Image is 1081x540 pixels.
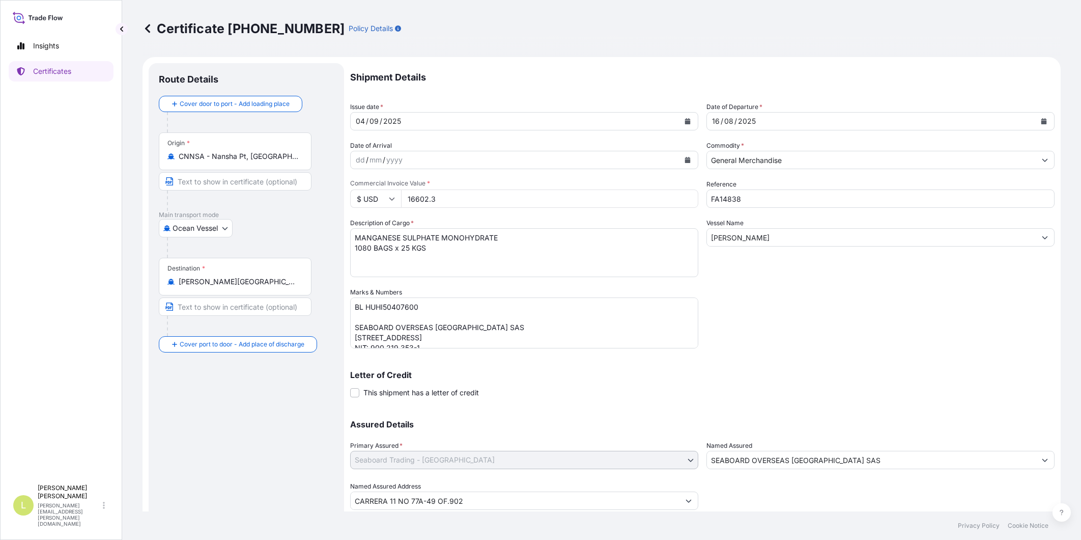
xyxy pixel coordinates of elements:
label: Reference [706,179,736,190]
span: Primary Assured [350,441,403,451]
div: year, [737,115,757,127]
span: L [21,500,26,510]
div: / [734,115,737,127]
span: Date of Arrival [350,141,392,151]
span: Seaboard Trading - [GEOGRAPHIC_DATA] [355,455,495,465]
p: Route Details [159,73,218,86]
span: Issue date [350,102,383,112]
div: Origin [167,139,190,147]
div: day, [711,115,721,127]
label: Commodity [706,141,744,151]
span: Commercial Invoice Value [350,179,698,187]
p: Letter of Credit [350,371,1055,379]
input: Named Assured Address [351,492,679,510]
label: Vessel Name [706,218,744,228]
p: Insights [33,41,59,51]
span: Cover port to door - Add place of discharge [180,339,304,349]
button: Show suggestions [1036,151,1054,169]
label: Named Assured [706,441,752,451]
div: month, [723,115,734,127]
textarea: BL HUHI50407600 SEABOARD OVERSEAS [GEOGRAPHIC_DATA] SAS [STREET_ADDRESS] NIT: 900.219.353-1 [350,298,698,348]
input: Enter booking reference [706,190,1055,208]
p: Certificate [PHONE_NUMBER] [143,20,345,37]
button: Cover door to port - Add loading place [159,96,302,112]
button: Seaboard Trading - [GEOGRAPHIC_DATA] [350,451,698,469]
p: Certificates [33,66,71,76]
input: Destination [179,277,299,287]
a: Cookie Notice [1008,522,1048,530]
p: [PERSON_NAME][EMAIL_ADDRESS][PERSON_NAME][DOMAIN_NAME] [38,502,101,527]
label: Marks & Numbers [350,287,402,298]
button: Calendar [1036,113,1052,129]
input: Text to appear on certificate [159,172,311,191]
span: Ocean Vessel [173,223,218,233]
span: Cover door to port - Add loading place [180,99,290,109]
button: Select transport [159,219,233,237]
input: Type to search vessel name or IMO [707,228,1036,247]
div: / [721,115,723,127]
div: month, [368,115,380,127]
input: Type to search commodity [707,151,1036,169]
p: Policy Details [349,23,393,34]
input: Enter amount [401,190,698,208]
div: / [380,115,382,127]
button: Show suggestions [1036,228,1054,247]
div: / [366,154,368,166]
span: Date of Departure [706,102,762,112]
textarea: MANGANESE SULPHATE MONOHYDRATE 1080 BAGS x 25 KGS [350,228,698,277]
label: Named Assured Address [350,481,421,492]
button: Calendar [679,152,696,168]
span: This shipment has a letter of credit [363,388,479,398]
a: Certificates [9,61,113,82]
input: Text to appear on certificate [159,298,311,316]
p: [PERSON_NAME] [PERSON_NAME] [38,484,101,500]
a: Insights [9,36,113,56]
div: / [383,154,385,166]
label: Description of Cargo [350,218,414,228]
input: Origin [179,151,299,161]
div: year, [385,154,404,166]
div: day, [355,115,366,127]
button: Cover port to door - Add place of discharge [159,336,317,353]
button: Show suggestions [1036,451,1054,469]
button: Show suggestions [679,492,698,510]
button: Calendar [679,113,696,129]
p: Assured Details [350,420,1055,428]
div: day, [355,154,366,166]
div: / [366,115,368,127]
p: Main transport mode [159,211,334,219]
div: Destination [167,264,205,273]
div: year, [382,115,402,127]
input: Assured Name [707,451,1036,469]
div: month, [368,154,383,166]
p: Shipment Details [350,63,1055,92]
a: Privacy Policy [958,522,1000,530]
